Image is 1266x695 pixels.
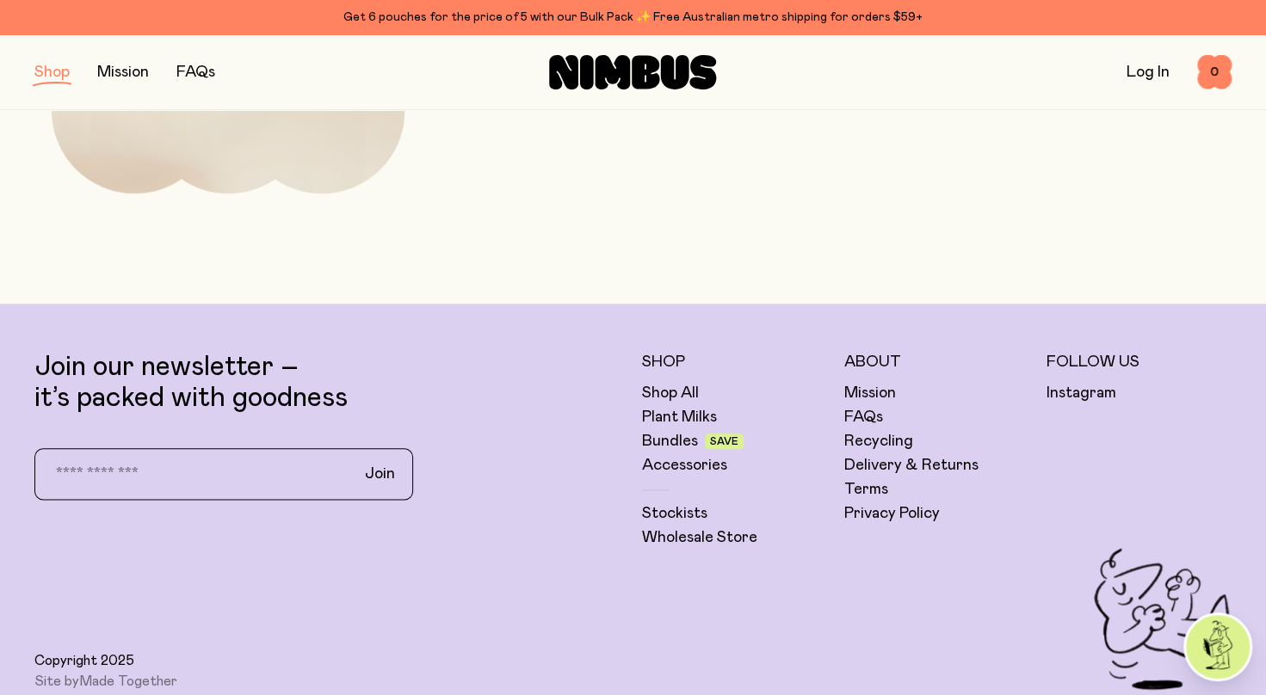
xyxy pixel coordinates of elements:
[176,65,215,80] a: FAQs
[1197,55,1232,89] button: 0
[844,383,896,403] a: Mission
[844,503,940,524] a: Privacy Policy
[34,673,177,690] span: Site by
[642,431,698,452] a: Bundles
[642,527,757,548] a: Wholesale Store
[844,479,888,500] a: Terms
[1047,352,1232,372] h5: Follow Us
[1127,65,1170,80] a: Log In
[710,436,738,446] span: Save
[642,503,707,524] a: Stockists
[642,455,727,476] a: Accessories
[844,455,979,476] a: Delivery & Returns
[351,456,409,492] button: Join
[97,65,149,80] a: Mission
[642,407,717,427] a: Plant Milks
[642,352,827,372] h5: Shop
[844,431,913,452] a: Recycling
[844,407,883,427] a: FAQs
[844,352,1029,372] h5: About
[34,7,1232,28] div: Get 6 pouches for the price of 5 with our Bulk Pack ✨ Free Australian metro shipping for orders $59+
[34,652,134,669] span: Copyright 2025
[1186,615,1250,679] img: agent
[34,352,625,414] p: Join our newsletter – it’s packed with goodness
[1047,383,1116,403] a: Instagram
[365,464,395,484] span: Join
[642,383,699,403] a: Shop All
[79,674,177,688] a: Made Together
